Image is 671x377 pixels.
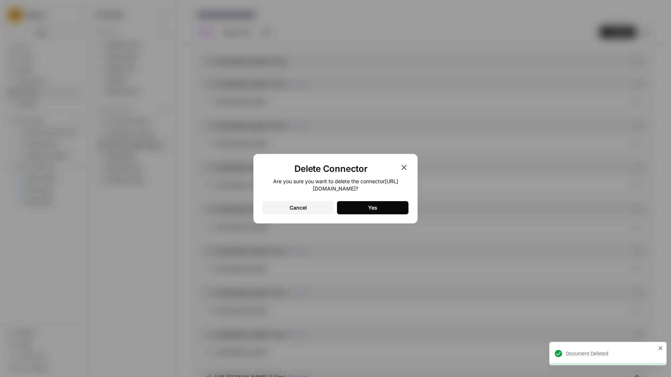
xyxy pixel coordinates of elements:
[263,201,334,214] button: Cancel
[263,163,400,175] h1: Delete Connector
[290,204,307,211] div: Cancel
[263,178,408,192] div: Are you sure you want to delete the connector [URL][DOMAIN_NAME] ?
[658,345,663,351] button: close
[566,350,656,357] div: Document Deleted
[368,204,377,211] div: Yes
[337,201,408,214] button: Yes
